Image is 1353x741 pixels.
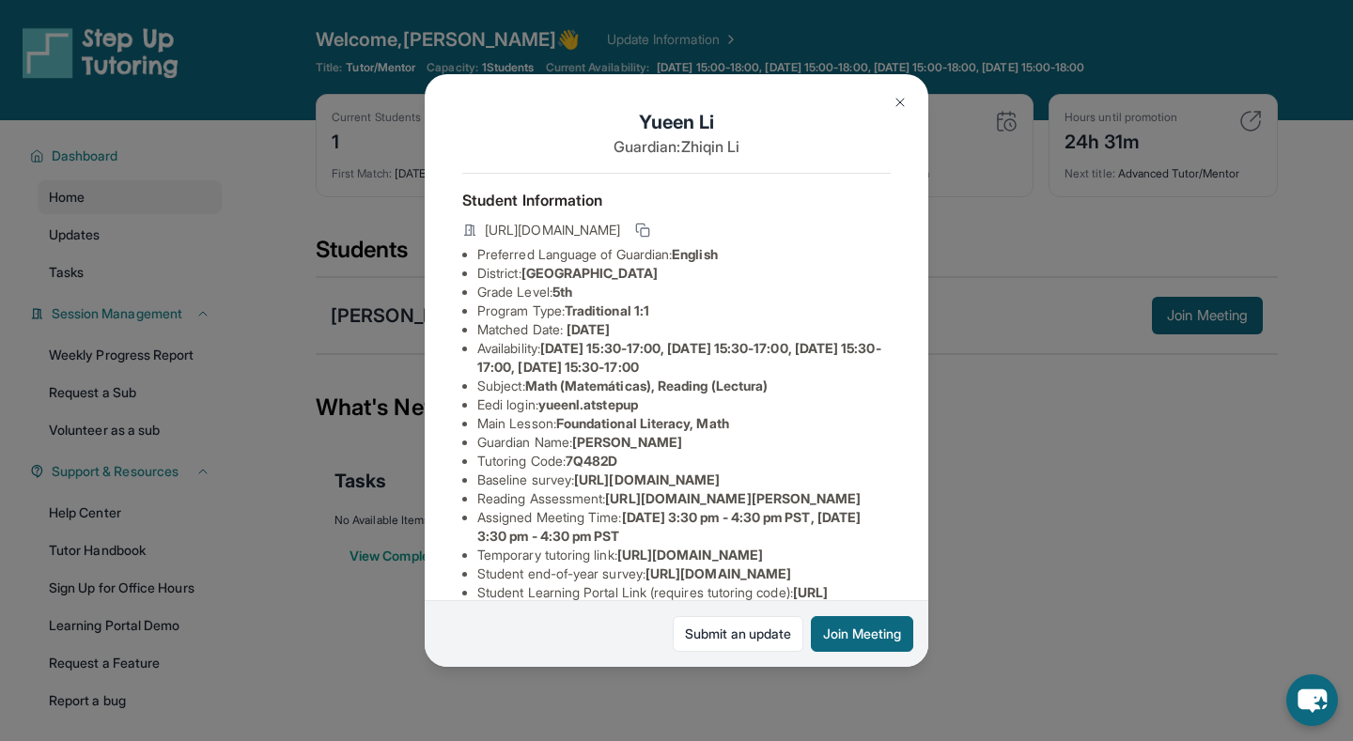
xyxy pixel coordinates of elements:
li: Assigned Meeting Time : [477,508,891,546]
span: Math (Matemáticas), Reading (Lectura) [525,378,769,394]
li: Subject : [477,377,891,395]
span: [URL][DOMAIN_NAME] [574,471,720,487]
span: 5th [552,284,572,300]
span: [DATE] 15:30-17:00, [DATE] 15:30-17:00, [DATE] 15:30-17:00, [DATE] 15:30-17:00 [477,340,881,375]
li: Baseline survey : [477,471,891,489]
li: Tutoring Code : [477,452,891,471]
li: Guardian Name : [477,433,891,452]
li: Student end-of-year survey : [477,564,891,583]
li: Preferred Language of Guardian: [477,245,891,264]
li: Eedi login : [477,395,891,414]
li: Grade Level: [477,283,891,301]
span: Foundational Literacy, Math [556,415,729,431]
li: Student Learning Portal Link (requires tutoring code) : [477,583,891,621]
span: [URL][DOMAIN_NAME] [485,221,620,239]
button: Copy link [631,219,654,241]
button: Join Meeting [811,616,913,652]
h1: Yueen Li [462,109,891,135]
span: [GEOGRAPHIC_DATA] [521,265,658,281]
p: Guardian: Zhiqin Li [462,135,891,158]
span: [URL][DOMAIN_NAME] [617,547,763,563]
button: chat-button [1286,674,1338,726]
span: [DATE] 3:30 pm - 4:30 pm PST, [DATE] 3:30 pm - 4:30 pm PST [477,509,861,544]
li: Program Type: [477,301,891,320]
span: [DATE] [567,321,610,337]
li: Availability: [477,339,891,377]
li: Main Lesson : [477,414,891,433]
span: [URL][DOMAIN_NAME][PERSON_NAME] [605,490,861,506]
span: yueenl.atstepup [538,396,638,412]
li: Matched Date: [477,320,891,339]
li: Temporary tutoring link : [477,546,891,564]
span: English [672,246,718,262]
span: 7Q482D [566,453,617,469]
h4: Student Information [462,189,891,211]
li: District: [477,264,891,283]
span: [URL][DOMAIN_NAME] [645,565,791,581]
li: Reading Assessment : [477,489,891,508]
span: [PERSON_NAME] [572,434,682,450]
span: Traditional 1:1 [565,302,649,318]
img: Close Icon [893,95,908,110]
a: Submit an update [673,616,803,652]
